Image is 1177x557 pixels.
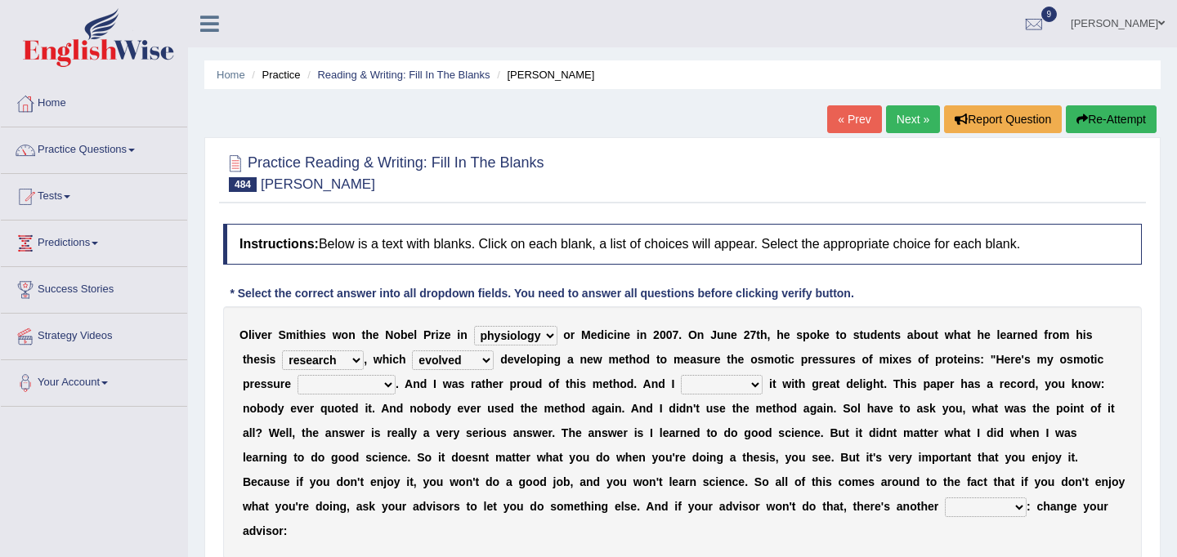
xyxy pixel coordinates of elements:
b: e [591,328,597,341]
b: t [1090,353,1094,366]
b: d [1031,328,1038,341]
b: w [782,377,791,390]
b: m [286,328,296,341]
b: t [566,377,570,390]
b: n [413,377,420,390]
b: o [750,353,758,366]
b: i [1094,353,1098,366]
b: e [853,377,860,390]
b: I [672,377,675,390]
b: m [674,353,683,366]
b: . [633,377,637,390]
b: . [396,377,399,390]
b: r [267,328,271,341]
b: g [554,353,562,366]
b: , [768,328,771,341]
b: h [399,353,406,366]
b: u [273,377,280,390]
b: e [738,353,745,366]
b: h [247,353,254,366]
b: u [928,328,935,341]
b: s [974,377,981,390]
b: h [760,328,768,341]
b: 0 [660,328,666,341]
b: . [884,377,887,390]
b: e [408,328,414,341]
b: d [597,328,605,341]
b: t [954,353,958,366]
b: e [373,328,379,341]
b: a [1006,328,1013,341]
b: a [690,353,696,366]
b: e [254,377,261,390]
a: Reading & Writing: Fill In The Blanks [317,69,490,81]
b: r [808,353,812,366]
b: o [548,377,556,390]
b: t [836,328,840,341]
b: 7 [750,328,756,341]
b: t [934,328,938,341]
b: h [954,328,961,341]
b: u [703,353,710,366]
b: e [731,328,737,341]
b: s [320,328,326,341]
b: e [619,353,625,366]
b: o [920,328,928,341]
b: n [884,328,891,341]
b: d [420,377,427,390]
b: t [781,353,785,366]
b: g [812,377,819,390]
b: k [817,328,823,341]
b: b [914,328,921,341]
b: r [1013,328,1017,341]
b: s [905,353,911,366]
b: e [602,377,609,390]
b: t [772,377,776,390]
b: n [640,328,647,341]
b: i [791,377,794,390]
b: O [688,328,697,341]
b: d [500,353,508,366]
b: e [877,328,884,341]
b: e [587,353,593,366]
b: . [678,328,682,341]
b: t [879,377,884,390]
b: o [810,328,817,341]
b: e [784,328,790,341]
b: d [1028,377,1036,390]
b: r [942,353,947,366]
b: t [967,328,971,341]
b: 2 [653,328,660,341]
b: e [683,353,690,366]
b: i [252,328,255,341]
b: h [365,328,373,341]
b: s [974,353,981,366]
b: d [846,377,853,390]
span: 484 [229,177,257,192]
b: m [1073,353,1083,366]
b: h [303,328,311,341]
b: r [839,353,843,366]
b: r [1048,328,1052,341]
b: s [580,377,586,390]
b: P [423,328,431,341]
b: e [714,353,721,366]
b: e [1015,353,1022,366]
b: t [481,377,486,390]
b: m [879,353,888,366]
b: i [604,328,607,341]
b: h [570,377,577,390]
b: t [299,328,303,341]
b: c [1010,377,1017,390]
b: d [870,328,878,341]
b: i [576,377,580,390]
b: a [452,377,459,390]
h2: Practice Reading & Writing: Fill In The Blanks [223,151,544,192]
b: t [243,353,247,366]
b: 2 [744,328,750,341]
b: p [510,377,517,390]
b: T [893,377,901,390]
b: t [891,328,895,341]
b: l [997,328,1000,341]
b: i [457,328,460,341]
